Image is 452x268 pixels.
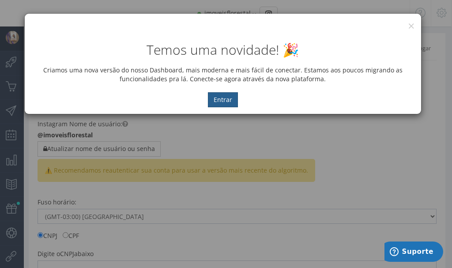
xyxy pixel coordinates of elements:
[384,242,443,264] iframe: Abre um widget para que você possa encontrar mais informações
[31,66,414,83] p: Criamos uma nova versão do nosso Dashboard, mais moderna e mais fácil de conectar. Estamos aos po...
[408,20,414,32] button: ×
[208,92,238,107] button: Entrar
[31,42,414,57] h2: Temos uma novidade! 🎉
